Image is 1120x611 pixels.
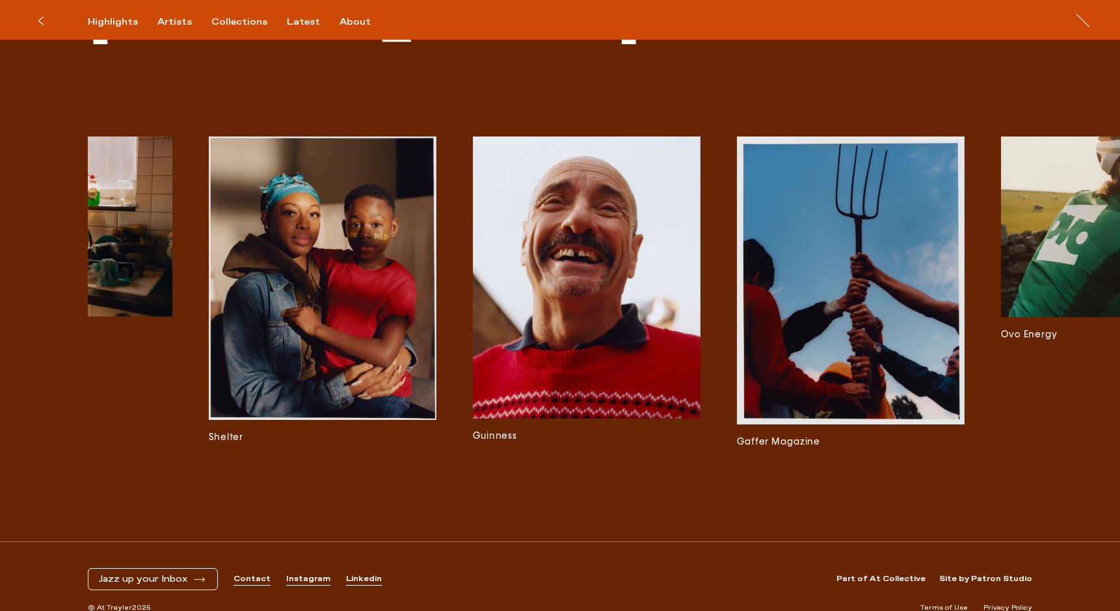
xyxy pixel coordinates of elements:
a: Shelter [209,136,436,457]
div: Artists [157,16,192,28]
button: Artists [157,16,211,28]
h3: Guinness [473,429,700,443]
a: Guinness [473,136,700,457]
button: About [340,16,390,28]
div: Highlights [88,16,138,28]
a: Contact [233,574,271,585]
a: Linkedin [346,574,382,585]
a: Instagram [286,574,330,585]
div: Collections [211,16,267,28]
button: Highlights [88,16,157,28]
span: Jazz up your Inbox [99,574,187,585]
a: Site by Patron Studio [939,574,1032,585]
a: Gaffer Magazine [737,136,965,457]
button: Collections [211,16,287,28]
div: About [340,16,371,28]
h3: Gaffer Magazine [737,435,965,449]
div: Latest [287,16,320,28]
a: Part of At Collective [836,574,926,585]
button: Latest [287,16,340,28]
h3: Shelter [209,430,436,445]
button: Jazz up your Inbox [99,574,207,585]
